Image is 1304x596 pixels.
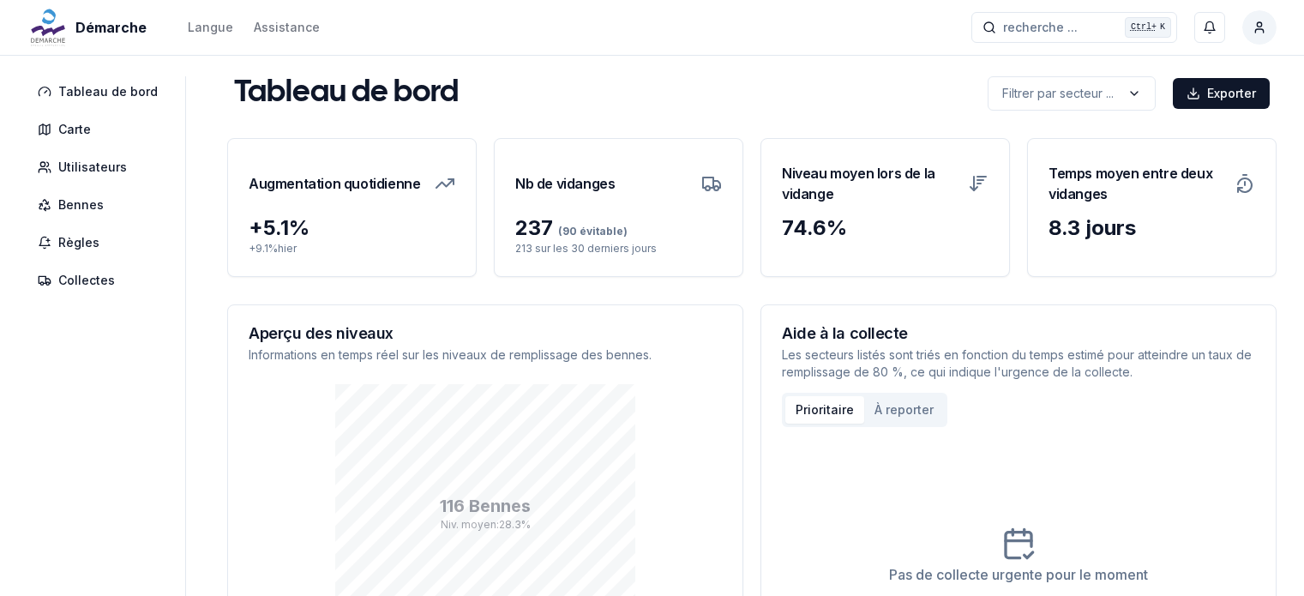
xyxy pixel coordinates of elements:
[249,160,420,208] h3: Augmentation quotidienne
[1173,78,1270,109] button: Exporter
[249,214,455,242] div: + 5.1 %
[58,234,99,251] span: Règles
[515,242,722,256] p: 213 sur les 30 derniers jours
[27,190,175,220] a: Bennes
[988,76,1156,111] button: label
[27,7,69,48] img: Démarche Logo
[27,152,175,183] a: Utilisateurs
[75,17,147,38] span: Démarche
[249,326,722,341] h3: Aperçu des niveaux
[249,346,722,364] p: Informations en temps réel sur les niveaux de remplissage des bennes.
[782,346,1255,381] p: Les secteurs listés sont triés en fonction du temps estimé pour atteindre un taux de remplissage ...
[1002,85,1114,102] p: Filtrer par secteur ...
[27,114,175,145] a: Carte
[889,564,1148,585] div: Pas de collecte urgente pour le moment
[864,396,944,424] button: À reporter
[58,121,91,138] span: Carte
[27,17,153,38] a: Démarche
[58,272,115,289] span: Collectes
[782,326,1255,341] h3: Aide à la collecte
[188,19,233,36] div: Langue
[515,214,722,242] div: 237
[782,160,958,208] h3: Niveau moyen lors de la vidange
[782,214,989,242] div: 74.6 %
[27,227,175,258] a: Règles
[1049,214,1255,242] div: 8.3 jours
[553,225,628,238] span: (90 évitable)
[58,196,104,214] span: Bennes
[1003,19,1078,36] span: recherche ...
[785,396,864,424] button: Prioritaire
[188,17,233,38] button: Langue
[971,12,1177,43] button: recherche ...Ctrl+K
[27,76,175,107] a: Tableau de bord
[1049,160,1224,208] h3: Temps moyen entre deux vidanges
[234,76,459,111] h1: Tableau de bord
[515,160,615,208] h3: Nb de vidanges
[27,265,175,296] a: Collectes
[58,159,127,176] span: Utilisateurs
[254,17,320,38] a: Assistance
[249,242,455,256] p: + 9.1 % hier
[58,83,158,100] span: Tableau de bord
